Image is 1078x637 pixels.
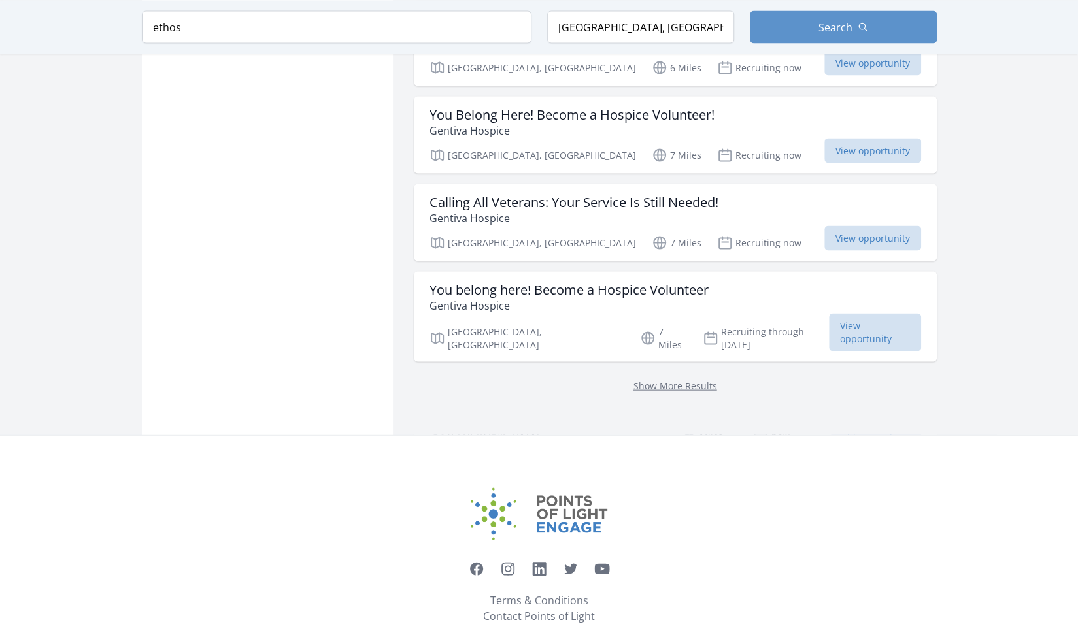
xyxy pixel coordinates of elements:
[652,59,701,75] p: 6 Miles
[430,325,625,351] p: [GEOGRAPHIC_DATA], [GEOGRAPHIC_DATA]
[717,147,801,163] p: Recruiting now
[430,235,636,250] p: [GEOGRAPHIC_DATA], [GEOGRAPHIC_DATA]
[430,59,636,75] p: [GEOGRAPHIC_DATA], [GEOGRAPHIC_DATA]
[414,184,937,261] a: Calling All Veterans: Your Service Is Still Needed! Gentiva Hospice [GEOGRAPHIC_DATA], [GEOGRAPHI...
[640,325,687,351] p: 7 Miles
[483,608,595,623] a: Contact Points of Light
[142,10,531,43] input: Keyword
[717,235,801,250] p: Recruiting now
[824,225,921,250] span: View opportunity
[430,106,715,122] h3: You Belong Here! Become a Hospice Volunteer!
[430,210,718,225] p: Gentiva Hospice
[430,147,636,163] p: [GEOGRAPHIC_DATA], [GEOGRAPHIC_DATA]
[414,96,937,173] a: You Belong Here! Become a Hospice Volunteer! Gentiva Hospice [GEOGRAPHIC_DATA], [GEOGRAPHIC_DATA]...
[750,10,937,43] button: Search
[818,19,852,35] span: Search
[430,122,715,138] p: Gentiva Hospice
[430,297,709,313] p: Gentiva Hospice
[652,147,701,163] p: 7 Miles
[471,487,608,540] img: Points of Light Engage
[717,59,801,75] p: Recruiting now
[824,50,921,75] span: View opportunity
[652,235,701,250] p: 7 Miles
[633,379,717,391] a: Show More Results
[490,592,588,608] a: Terms & Conditions
[430,194,718,210] h3: Calling All Veterans: Your Service Is Still Needed!
[547,10,734,43] input: Location
[829,313,921,351] span: View opportunity
[430,282,709,297] h3: You belong here! Become a Hospice Volunteer
[703,325,829,351] p: Recruiting through [DATE]
[824,138,921,163] span: View opportunity
[414,271,937,361] a: You belong here! Become a Hospice Volunteer Gentiva Hospice [GEOGRAPHIC_DATA], [GEOGRAPHIC_DATA] ...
